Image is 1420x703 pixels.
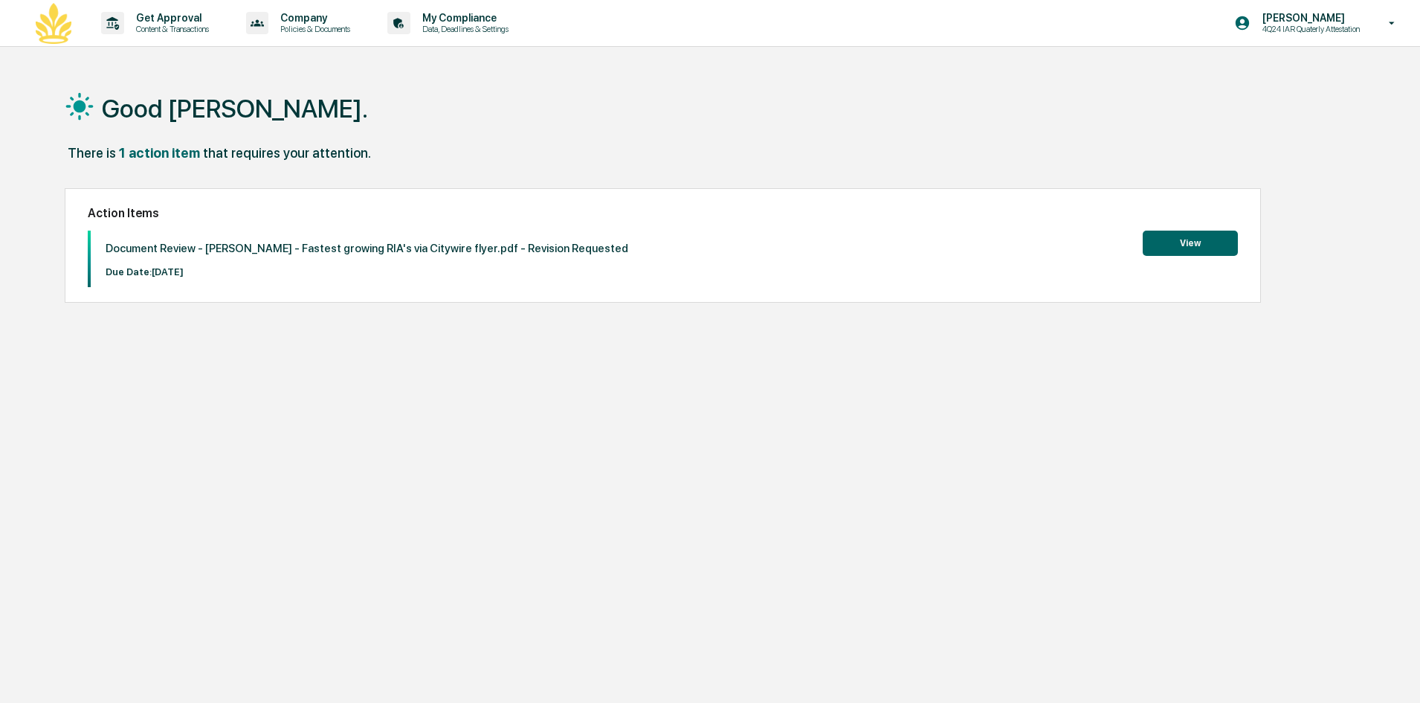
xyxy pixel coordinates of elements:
p: Data, Deadlines & Settings [410,24,516,34]
h1: Good [PERSON_NAME]. [102,94,368,123]
p: Content & Transactions [124,24,216,34]
a: View [1143,235,1238,249]
p: My Compliance [410,12,516,24]
button: View [1143,231,1238,256]
p: Company [268,12,358,24]
p: Due Date: [DATE] [106,266,628,277]
p: 4Q24 IAR Quaterly Attestation [1250,24,1367,34]
h2: Action Items [88,206,1238,220]
p: Document Review - [PERSON_NAME] - Fastest growing RIA's via Citywire flyer.pdf - Revision Requested [106,242,628,255]
p: Policies & Documents [268,24,358,34]
p: Get Approval [124,12,216,24]
div: that requires your attention. [203,145,371,161]
img: logo [36,3,71,44]
div: 1 action item [119,145,200,161]
p: [PERSON_NAME] [1250,12,1367,24]
div: There is [68,145,116,161]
